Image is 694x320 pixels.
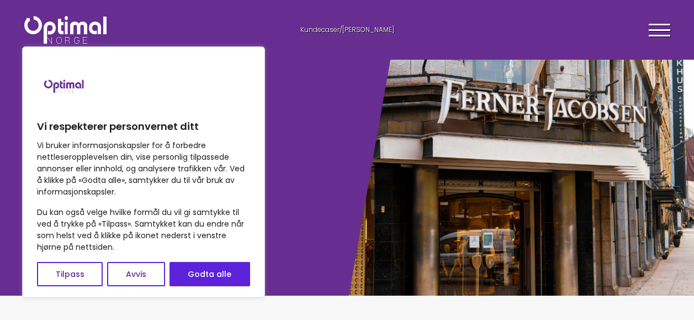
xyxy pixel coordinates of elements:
[37,58,92,113] img: Brand logo
[37,262,103,286] button: Tilpass
[24,16,107,44] img: Optimal Norge
[37,140,250,198] p: Vi bruker informasjonskapsler for å forbedre nettleseropplevelsen din, vise personlig tilpassede ...
[169,262,250,286] button: Godta alle
[37,120,250,133] p: Vi respekterer personvernet ditt
[37,207,250,253] p: Du kan også velge hvilke formål du vil gi samtykke til ved å trykke på «Tilpass». Samtykket kan d...
[107,262,165,286] button: Avvis
[22,46,265,298] div: Vi respekterer personvernet ditt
